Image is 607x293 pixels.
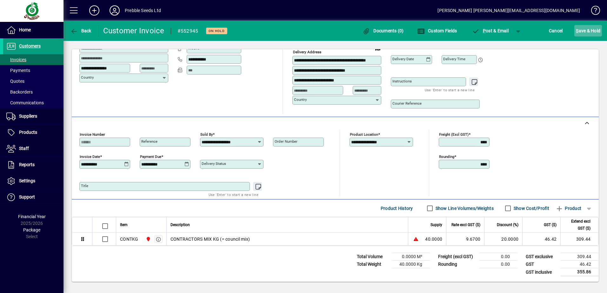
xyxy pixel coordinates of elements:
[439,154,454,159] mat-label: Rounding
[586,1,599,22] a: Knowledge Base
[19,146,29,151] span: Staff
[435,253,479,261] td: Freight (excl GST)
[552,203,584,214] button: Product
[120,221,128,228] span: Item
[361,25,405,36] button: Documents (0)
[84,5,104,16] button: Add
[417,28,457,33] span: Custom Fields
[564,218,590,232] span: Extend excl GST ($)
[497,221,518,228] span: Discount (%)
[392,253,430,261] td: 0.0000 M³
[19,130,37,135] span: Products
[3,108,63,124] a: Suppliers
[63,25,98,36] app-page-header-button: Back
[523,268,561,276] td: GST inclusive
[544,221,557,228] span: GST ($)
[209,29,225,33] span: On hold
[170,236,250,242] span: CONTRACTORS MIX KG (= council mix)
[200,132,213,137] mat-label: Sold by
[3,87,63,97] a: Backorders
[425,236,442,242] span: 40.0000
[70,28,91,33] span: Back
[3,157,63,173] a: Reports
[416,25,459,36] button: Custom Fields
[19,27,31,32] span: Home
[434,205,494,212] label: Show Line Volumes/Weights
[125,5,161,16] div: Prebble Seeds Ltd
[3,125,63,140] a: Products
[451,221,480,228] span: Rate excl GST ($)
[363,28,404,33] span: Documents (0)
[19,162,35,167] span: Reports
[6,57,26,62] span: Invoices
[81,184,88,188] mat-label: Title
[425,86,475,94] mat-hint: Use 'Enter' to start a new line
[483,28,486,33] span: P
[80,132,105,137] mat-label: Invoice number
[484,233,522,245] td: 20.0000
[469,25,512,36] button: Post & Email
[561,268,599,276] td: 355.86
[443,57,465,61] mat-label: Delivery time
[549,26,563,36] span: Cancel
[437,5,580,16] div: [PERSON_NAME] [PERSON_NAME][EMAIL_ADDRESS][DOMAIN_NAME]
[104,5,125,16] button: Profile
[3,65,63,76] a: Payments
[439,132,469,137] mat-label: Freight (excl GST)
[561,253,599,261] td: 309.44
[381,203,413,213] span: Product History
[523,261,561,268] td: GST
[6,68,30,73] span: Payments
[80,154,100,159] mat-label: Invoice date
[6,79,24,84] span: Quotes
[392,101,422,106] mat-label: Courier Reference
[576,26,600,36] span: ave & Hold
[522,233,560,245] td: 46.42
[18,214,46,219] span: Financial Year
[19,43,41,49] span: Customers
[209,191,258,198] mat-hint: Use 'Enter' to start a new line
[19,114,37,119] span: Suppliers
[19,178,35,183] span: Settings
[141,139,157,144] mat-label: Reference
[3,54,63,65] a: Invoices
[373,43,383,53] a: View on map
[140,154,161,159] mat-label: Payment due
[6,89,33,94] span: Backorders
[574,25,602,36] button: Save & Hold
[479,261,517,268] td: 0.00
[3,76,63,87] a: Quotes
[275,139,297,144] mat-label: Order number
[177,26,198,36] div: #552945
[294,97,307,102] mat-label: Country
[19,194,35,199] span: Support
[392,79,412,83] mat-label: Instructions
[512,205,549,212] label: Show Cost/Profit
[350,132,378,137] mat-label: Product location
[547,25,564,36] button: Cancel
[3,97,63,108] a: Communications
[561,261,599,268] td: 46.42
[479,253,517,261] td: 0.00
[560,233,598,245] td: 309.44
[23,227,40,232] span: Package
[144,236,151,243] span: PALMERSTON NORTH
[103,26,164,36] div: Customer Invoice
[81,75,94,80] mat-label: Country
[430,221,442,228] span: Supply
[450,236,480,242] div: 9.6700
[523,253,561,261] td: GST exclusive
[354,261,392,268] td: Total Weight
[556,203,581,213] span: Product
[3,22,63,38] a: Home
[202,161,226,166] mat-label: Delivery status
[472,28,509,33] span: ost & Email
[6,100,44,105] span: Communications
[378,203,416,214] button: Product History
[392,57,414,61] mat-label: Delivery date
[435,261,479,268] td: Rounding
[69,25,93,36] button: Back
[3,189,63,205] a: Support
[3,141,63,157] a: Staff
[170,221,190,228] span: Description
